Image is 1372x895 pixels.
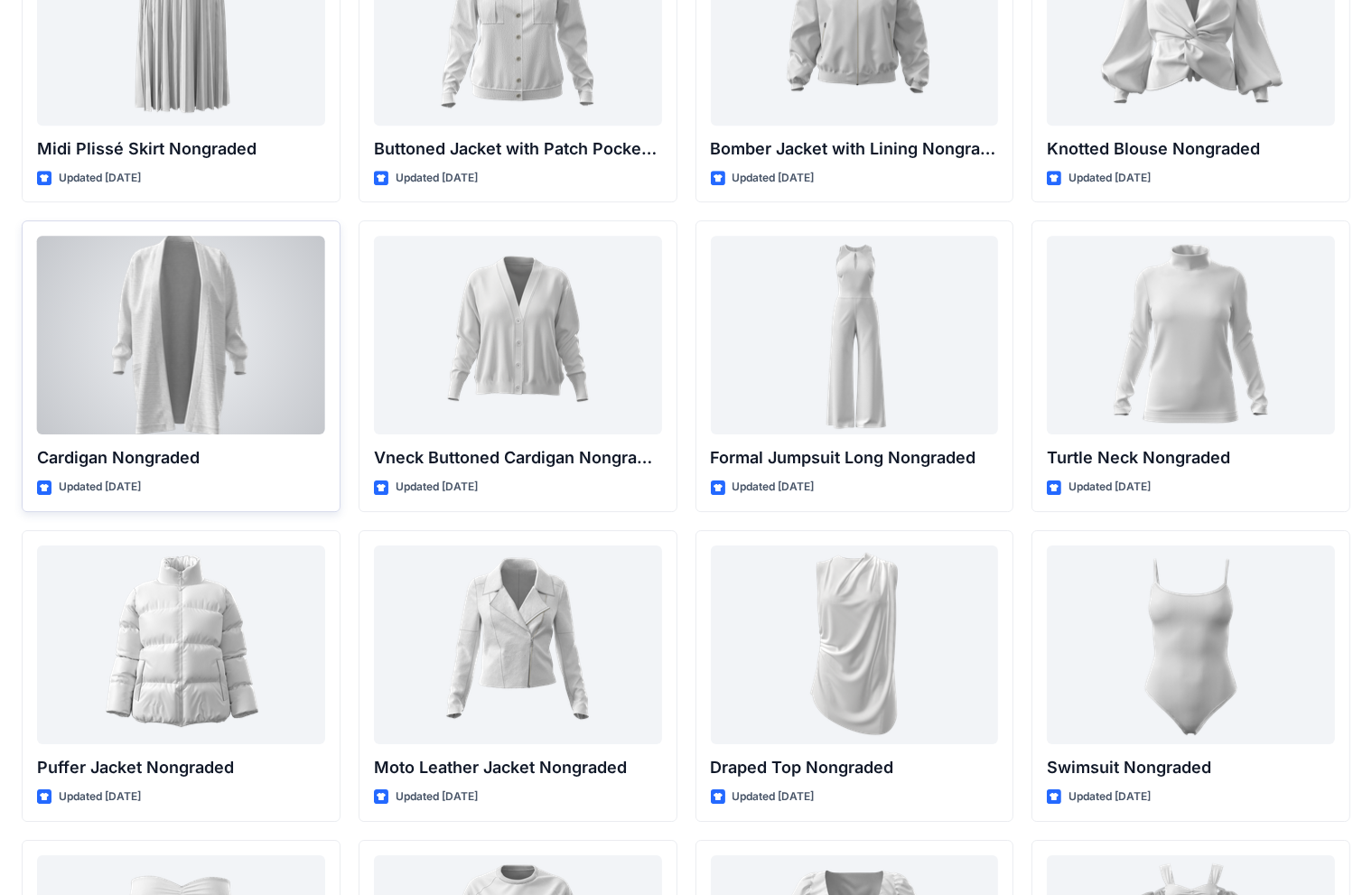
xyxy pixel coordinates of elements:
[1047,755,1335,780] p: Swimsuit Nongraded
[396,478,478,497] p: Updated [DATE]
[374,755,662,780] p: Moto Leather Jacket Nongraded
[733,478,815,497] p: Updated [DATE]
[1047,445,1335,471] p: Turtle Neck Nongraded
[711,136,999,162] p: Bomber Jacket with Lining Nongraded
[59,788,141,806] p: Updated [DATE]
[1047,236,1335,434] a: Turtle Neck Nongraded
[374,136,662,162] p: Buttoned Jacket with Patch Pockets Nongraded
[374,236,662,434] a: Vneck Buttoned Cardigan Nongraded
[1047,545,1335,744] a: Swimsuit Nongraded
[37,136,325,162] p: Midi Plissé Skirt Nongraded
[374,545,662,744] a: Moto Leather Jacket Nongraded
[1069,478,1151,497] p: Updated [DATE]
[374,445,662,471] p: Vneck Buttoned Cardigan Nongraded
[1069,788,1151,806] p: Updated [DATE]
[1069,169,1151,188] p: Updated [DATE]
[711,755,999,780] p: Draped Top Nongraded
[37,445,325,471] p: Cardigan Nongraded
[59,478,141,497] p: Updated [DATE]
[37,236,325,434] a: Cardigan Nongraded
[59,169,141,188] p: Updated [DATE]
[733,788,815,806] p: Updated [DATE]
[711,445,999,471] p: Formal Jumpsuit Long Nongraded
[396,788,478,806] p: Updated [DATE]
[733,169,815,188] p: Updated [DATE]
[711,236,999,434] a: Formal Jumpsuit Long Nongraded
[711,545,999,744] a: Draped Top Nongraded
[37,545,325,744] a: Puffer Jacket Nongraded
[1047,136,1335,162] p: Knotted Blouse Nongraded
[396,169,478,188] p: Updated [DATE]
[37,755,325,780] p: Puffer Jacket Nongraded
